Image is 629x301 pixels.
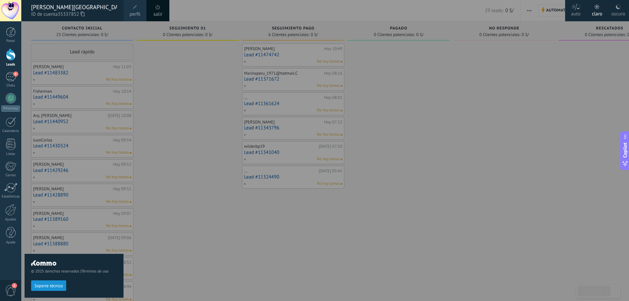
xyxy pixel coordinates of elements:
[81,269,108,274] a: Términos de uso
[1,84,20,88] div: Chats
[31,4,117,11] div: [PERSON_NAME][GEOGRAPHIC_DATA]
[153,11,162,18] a: salir
[622,142,628,158] span: Copilot
[31,269,117,274] span: © 2025 derechos reservados |
[31,283,66,288] a: Soporte técnico
[1,39,20,43] div: Panel
[13,71,18,77] span: 6
[592,4,602,21] div: claro
[58,11,85,18] span: 35337852
[571,4,581,21] div: auto
[1,129,20,133] div: Calendario
[12,283,17,288] span: 1
[1,217,20,222] div: Ajustes
[1,240,20,245] div: Ayuda
[1,195,20,199] div: Estadísticas
[31,11,117,18] span: ID de cuenta
[129,11,140,18] span: perfil
[34,284,63,288] span: Soporte técnico
[1,152,20,156] div: Listas
[1,63,20,67] div: Leads
[1,173,20,178] div: Correo
[1,105,20,112] div: WhatsApp
[31,280,66,291] button: Soporte técnico
[611,4,625,21] div: oscuro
